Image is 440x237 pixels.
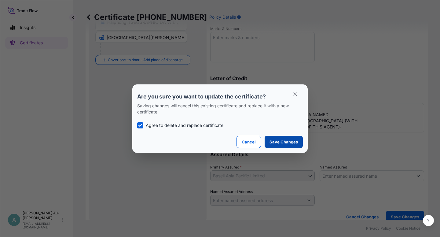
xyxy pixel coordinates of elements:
p: Save Changes [269,139,298,145]
p: Agree to delete and replace certificate [146,122,223,128]
button: Save Changes [265,136,303,148]
p: Are you sure you want to update the certificate? [137,93,303,100]
p: Cancel [242,139,256,145]
p: Saving changes will cancel this existing certificate and replace it with a new certificate [137,103,303,115]
button: Cancel [237,136,261,148]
